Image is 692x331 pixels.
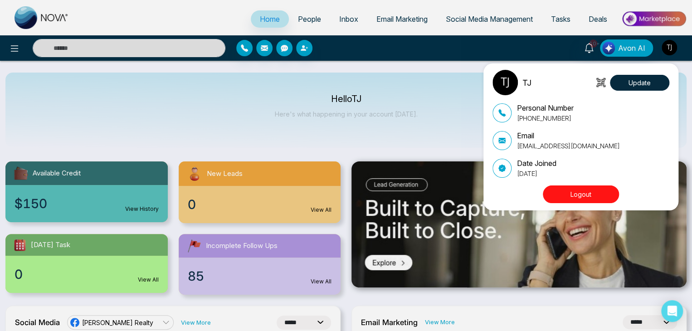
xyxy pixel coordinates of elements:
button: Logout [543,185,619,203]
p: [EMAIL_ADDRESS][DOMAIN_NAME] [517,141,620,151]
p: Date Joined [517,158,556,169]
p: [PHONE_NUMBER] [517,113,574,123]
p: TJ [522,77,531,89]
p: Personal Number [517,102,574,113]
p: [DATE] [517,169,556,178]
div: Open Intercom Messenger [661,300,683,322]
p: Email [517,130,620,141]
button: Update [610,75,669,91]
